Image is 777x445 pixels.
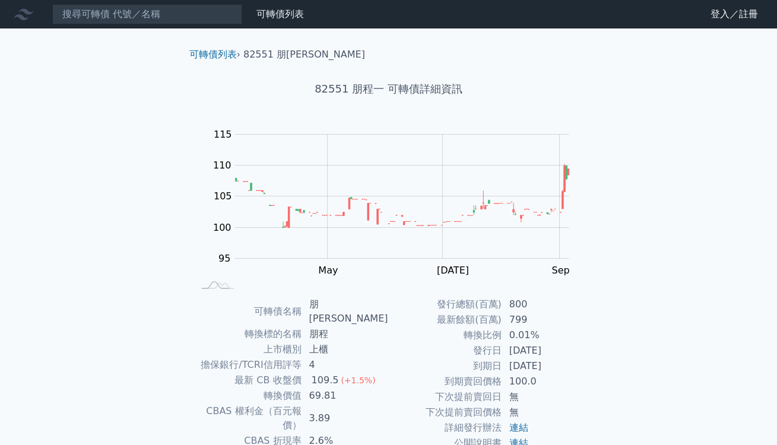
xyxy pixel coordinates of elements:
li: 82551 朋[PERSON_NAME] [243,47,365,62]
td: [DATE] [502,358,583,374]
td: 轉換價值 [194,388,302,403]
td: 到期賣回價格 [389,374,502,389]
g: Chart [207,129,587,276]
a: 登入／註冊 [701,5,768,24]
td: 發行日 [389,343,502,358]
td: 轉換比例 [389,328,502,343]
td: 可轉債名稱 [194,297,302,326]
div: 109.5 [309,373,341,387]
td: 到期日 [389,358,502,374]
li: › [189,47,240,62]
td: 朋[PERSON_NAME] [302,297,389,326]
td: 下次提前賣回價格 [389,405,502,420]
tspan: 110 [213,160,231,171]
a: 可轉債列表 [256,8,304,20]
h1: 82551 朋程一 可轉債詳細資訊 [180,81,598,97]
td: 下次提前賣回日 [389,389,502,405]
input: 搜尋可轉債 代號／名稱 [52,4,242,24]
a: 連結 [509,422,528,433]
a: 可轉債列表 [189,49,237,60]
tspan: 100 [213,222,231,233]
td: 最新 CB 收盤價 [194,373,302,388]
td: 擔保銀行/TCRI信用評等 [194,357,302,373]
td: 800 [502,297,583,312]
td: 發行總額(百萬) [389,297,502,312]
tspan: 115 [214,129,232,140]
td: 上櫃 [302,342,389,357]
tspan: Sep [552,265,570,276]
td: 朋程 [302,326,389,342]
span: (+1.5%) [341,376,375,385]
td: 無 [502,405,583,420]
tspan: 105 [214,190,232,202]
td: 詳細發行辦法 [389,420,502,436]
td: 3.89 [302,403,389,433]
td: 4 [302,357,389,373]
td: 69.81 [302,388,389,403]
td: [DATE] [502,343,583,358]
tspan: May [318,265,338,276]
tspan: 95 [218,253,230,264]
td: 0.01% [502,328,583,343]
td: 最新餘額(百萬) [389,312,502,328]
td: 無 [502,389,583,405]
td: 100.0 [502,374,583,389]
td: 799 [502,312,583,328]
tspan: [DATE] [437,265,469,276]
td: CBAS 權利金（百元報價） [194,403,302,433]
td: 上市櫃別 [194,342,302,357]
td: 轉換標的名稱 [194,326,302,342]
